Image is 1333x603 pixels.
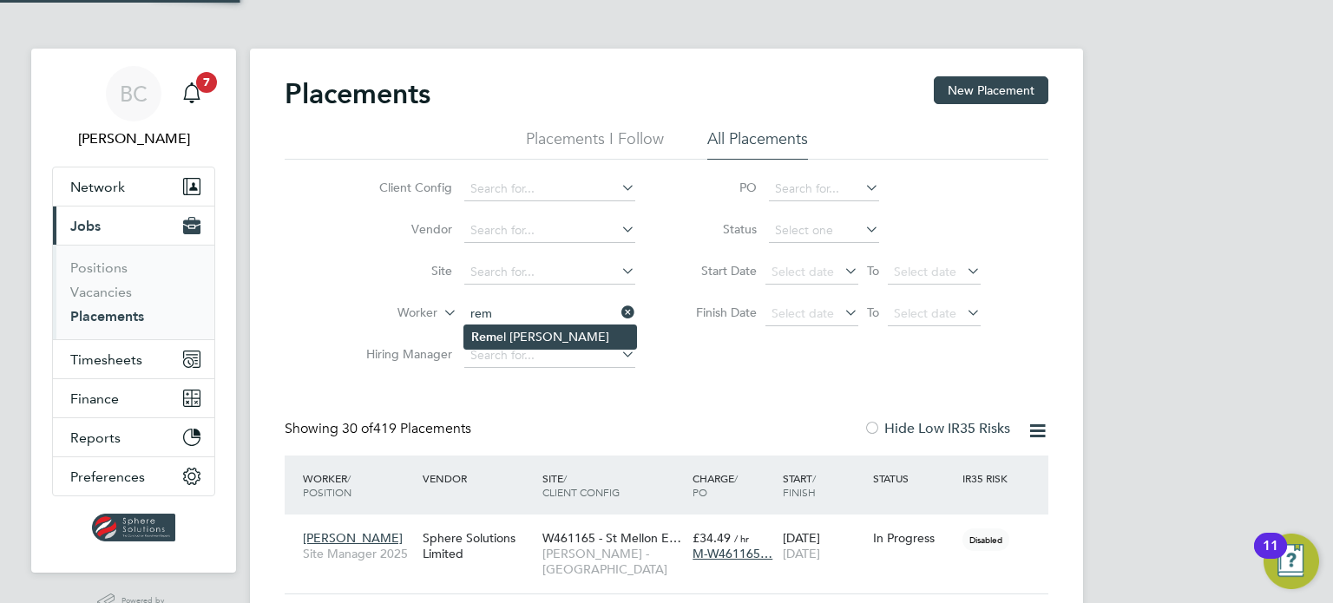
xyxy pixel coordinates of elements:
span: Disabled [962,528,1009,551]
a: Placements [70,308,144,324]
li: All Placements [707,128,808,160]
div: Site [538,462,688,508]
div: [DATE] [778,521,869,570]
button: Jobs [53,206,214,245]
span: [PERSON_NAME] - [GEOGRAPHIC_DATA] [542,546,684,577]
span: Jobs [70,218,101,234]
span: / PO [693,471,738,499]
label: PO [679,180,757,195]
a: 7 [174,66,209,121]
h2: Placements [285,76,430,111]
div: Charge [688,462,778,508]
span: 419 Placements [342,420,471,437]
span: Select date [772,305,834,321]
div: Sphere Solutions Limited [418,521,538,570]
label: Site [352,263,452,279]
span: £34.49 [693,530,731,546]
input: Search for... [464,219,635,243]
button: Timesheets [53,340,214,378]
label: Hiring Manager [352,346,452,362]
input: Select one [769,219,879,243]
div: Worker [299,462,418,508]
img: spheresolutions-logo-retina.png [92,514,176,541]
input: Search for... [769,177,879,201]
span: Preferences [70,469,145,485]
input: Search for... [464,302,635,326]
label: Start Date [679,263,757,279]
li: el [PERSON_NAME] [464,325,636,349]
button: Reports [53,418,214,456]
a: Go to home page [52,514,215,541]
span: Site Manager 2025 [303,546,414,561]
div: Showing [285,420,475,438]
label: Finish Date [679,305,757,320]
div: IR35 Risk [958,462,1018,494]
nav: Main navigation [31,49,236,573]
label: Hide Low IR35 Risks [863,420,1010,437]
span: Finance [70,390,119,407]
span: Network [70,179,125,195]
span: 7 [196,72,217,93]
button: Open Resource Center, 11 new notifications [1264,534,1319,589]
div: In Progress [873,530,955,546]
input: Search for... [464,260,635,285]
span: / Client Config [542,471,620,499]
div: 11 [1263,546,1278,568]
span: Briony Carr [52,128,215,149]
label: Status [679,221,757,237]
span: Select date [894,264,956,279]
b: Rem [471,330,496,344]
span: Timesheets [70,351,142,368]
label: Worker [338,305,437,322]
label: Client Config [352,180,452,195]
span: 30 of [342,420,373,437]
span: BC [120,82,148,105]
span: To [862,301,884,324]
span: / Position [303,471,351,499]
div: Jobs [53,245,214,339]
li: Placements I Follow [526,128,664,160]
input: Search for... [464,177,635,201]
span: [PERSON_NAME] [303,530,403,546]
span: Reports [70,429,121,446]
a: [PERSON_NAME]Site Manager 2025Sphere Solutions LimitedW461165 - St Mellon E…[PERSON_NAME] - [GEOG... [299,521,1048,535]
input: Search for... [464,344,635,368]
span: [DATE] [783,546,820,561]
span: / hr [734,532,749,545]
button: Preferences [53,457,214,495]
button: Finance [53,379,214,417]
a: BC[PERSON_NAME] [52,66,215,149]
span: W461165 - St Mellon E… [542,530,681,546]
button: New Placement [934,76,1048,104]
a: Vacancies [70,284,132,300]
span: / Finish [783,471,816,499]
span: To [862,259,884,282]
span: Select date [894,305,956,321]
div: Vendor [418,462,538,494]
span: Select date [772,264,834,279]
a: Positions [70,259,128,276]
label: Vendor [352,221,452,237]
span: M-W461165… [693,546,772,561]
div: Status [869,462,959,494]
div: Start [778,462,869,508]
button: Network [53,167,214,206]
